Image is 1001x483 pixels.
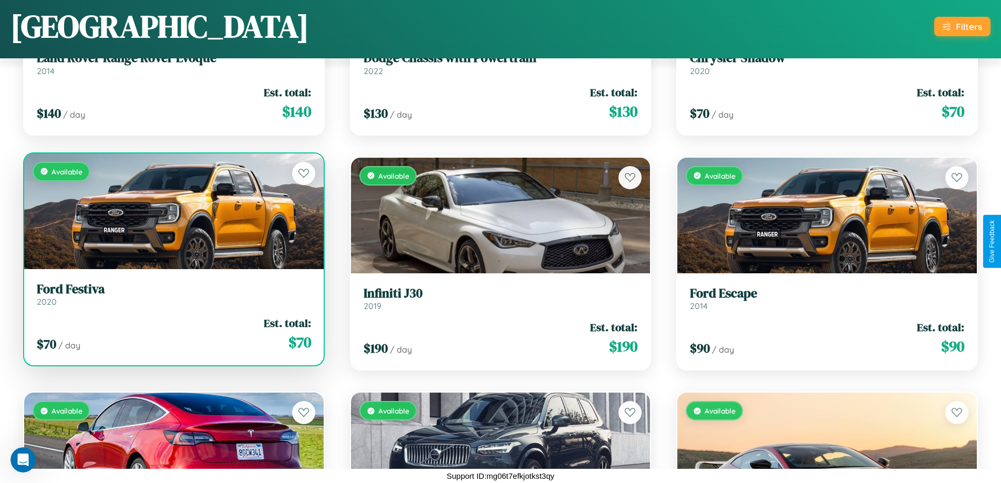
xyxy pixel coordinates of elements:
[37,66,55,76] span: 2014
[988,220,996,263] div: Give Feedback
[690,50,964,76] a: Chrysler Shadow2020
[11,5,309,48] h1: [GEOGRAPHIC_DATA]
[364,301,381,311] span: 2019
[364,340,388,357] span: $ 190
[364,66,383,76] span: 2022
[264,315,311,331] span: Est. total:
[690,66,710,76] span: 2020
[58,340,80,351] span: / day
[51,167,82,176] span: Available
[37,296,57,307] span: 2020
[690,301,708,311] span: 2014
[264,85,311,100] span: Est. total:
[705,171,736,180] span: Available
[288,332,311,353] span: $ 70
[282,101,311,122] span: $ 140
[37,335,56,353] span: $ 70
[51,406,82,415] span: Available
[63,109,85,120] span: / day
[37,282,311,297] h3: Ford Festiva
[37,282,311,307] a: Ford Festiva2020
[590,320,637,335] span: Est. total:
[11,447,36,472] iframe: Intercom live chat
[378,171,409,180] span: Available
[690,50,964,66] h3: Chrysler Shadow
[609,336,637,357] span: $ 190
[364,286,638,301] h3: Infiniti J30
[711,109,734,120] span: / day
[941,336,964,357] span: $ 90
[37,50,311,66] h3: Land Rover Range Rover Evoque
[690,105,709,122] span: $ 70
[390,344,412,355] span: / day
[364,50,638,76] a: Dodge Chassis with Powertrain2022
[364,105,388,122] span: $ 130
[690,286,964,301] h3: Ford Escape
[934,17,990,36] button: Filters
[447,469,554,483] p: Support ID: mg06t7efkjotkst3qy
[378,406,409,415] span: Available
[690,286,964,312] a: Ford Escape2014
[37,50,311,76] a: Land Rover Range Rover Evoque2014
[364,286,638,312] a: Infiniti J302019
[942,101,964,122] span: $ 70
[37,105,61,122] span: $ 140
[917,320,964,335] span: Est. total:
[956,21,982,32] div: Filters
[917,85,964,100] span: Est. total:
[705,406,736,415] span: Available
[590,85,637,100] span: Est. total:
[712,344,734,355] span: / day
[690,340,710,357] span: $ 90
[609,101,637,122] span: $ 130
[390,109,412,120] span: / day
[364,50,638,66] h3: Dodge Chassis with Powertrain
